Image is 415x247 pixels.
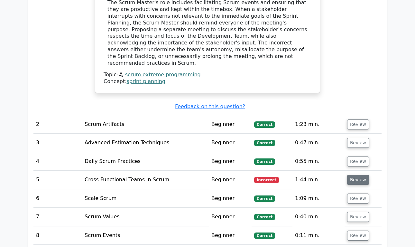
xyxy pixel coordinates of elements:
td: 0:55 min. [292,152,345,171]
td: 5 [33,171,82,189]
td: 6 [33,189,82,208]
a: sprint planning [127,78,165,84]
div: Topic: [104,71,311,78]
td: Advanced Estimation Techniques [82,134,209,152]
span: Correct [254,140,275,146]
span: Correct [254,214,275,220]
td: 0:40 min. [292,208,345,226]
button: Review [347,194,369,204]
button: Review [347,119,369,129]
td: 1:44 min. [292,171,345,189]
span: Correct [254,121,275,128]
td: 4 [33,152,82,171]
span: Correct [254,233,275,239]
td: 0:47 min. [292,134,345,152]
td: Beginner [209,208,252,226]
td: 1:09 min. [292,189,345,208]
span: Correct [254,158,275,165]
td: Cross Functional Teams in Scrum [82,171,209,189]
td: Scrum Values [82,208,209,226]
button: Review [347,231,369,241]
td: Daily Scrum Practices [82,152,209,171]
td: 1:23 min. [292,115,345,134]
td: Scrum Artifacts [82,115,209,134]
td: Beginner [209,134,252,152]
td: Beginner [209,115,252,134]
td: 2 [33,115,82,134]
td: Scrum Events [82,226,209,245]
button: Review [347,138,369,148]
div: Concept: [104,78,311,85]
td: Beginner [209,226,252,245]
button: Review [347,212,369,222]
a: Feedback on this question? [175,103,245,109]
td: Beginner [209,171,252,189]
a: scrum extreme programming [125,71,201,78]
td: Scale Scrum [82,189,209,208]
button: Review [347,175,369,185]
span: Incorrect [254,177,279,183]
td: 7 [33,208,82,226]
td: 8 [33,226,82,245]
td: 0:11 min. [292,226,345,245]
td: Beginner [209,152,252,171]
td: Beginner [209,189,252,208]
td: 3 [33,134,82,152]
button: Review [347,157,369,166]
span: Correct [254,195,275,202]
